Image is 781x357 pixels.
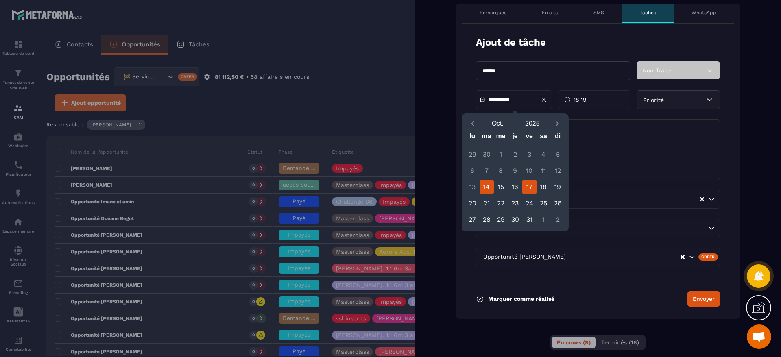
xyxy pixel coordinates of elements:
[480,9,506,16] p: Remarques
[747,324,771,349] div: Ouvrir le chat
[687,291,720,307] button: Envoyer
[465,180,480,194] div: 13
[480,212,494,226] div: 28
[494,196,508,210] div: 22
[508,131,522,145] div: je
[551,212,565,226] div: 2
[551,163,565,178] div: 12
[476,219,720,237] div: Search for option
[480,163,494,178] div: 7
[494,180,508,194] div: 15
[465,147,565,226] div: Calendar days
[698,253,718,261] div: Créer
[551,131,565,145] div: di
[542,9,558,16] p: Emails
[480,196,494,210] div: 21
[640,9,656,16] p: Tâches
[537,131,551,145] div: sa
[465,131,480,145] div: lu
[681,254,685,260] button: Clear Selected
[494,212,508,226] div: 29
[515,116,550,131] button: Open years overlay
[488,296,554,302] p: Marquer comme réalisé
[643,97,664,103] span: Priorité
[522,131,537,145] div: ve
[537,147,551,161] div: 4
[476,248,720,266] div: Search for option
[476,36,546,49] p: Ajout de tâche
[465,147,480,161] div: 29
[480,180,494,194] div: 14
[551,147,565,161] div: 5
[596,337,644,348] button: Terminés (16)
[643,67,672,74] span: Non Traité
[494,147,508,161] div: 1
[522,147,537,161] div: 3
[692,9,716,16] p: WhatsApp
[508,163,522,178] div: 9
[531,195,699,204] input: Search for option
[537,163,551,178] div: 11
[508,180,522,194] div: 16
[593,9,604,16] p: SMS
[465,212,480,226] div: 27
[551,180,565,194] div: 19
[551,196,565,210] div: 26
[522,196,537,210] div: 24
[494,163,508,178] div: 8
[552,337,596,348] button: En cours (8)
[537,180,551,194] div: 18
[481,253,567,261] span: Opportunité [PERSON_NAME]
[550,118,565,129] button: Next month
[531,224,707,233] input: Search for option
[476,190,720,209] div: Search for option
[465,131,565,226] div: Calendar wrapper
[480,131,494,145] div: ma
[465,118,480,129] button: Previous month
[601,339,639,346] span: Terminés (16)
[508,147,522,161] div: 2
[522,163,537,178] div: 10
[465,163,480,178] div: 6
[494,131,508,145] div: me
[522,212,537,226] div: 31
[480,147,494,161] div: 30
[574,96,587,104] span: 18:19
[567,253,680,261] input: Search for option
[700,196,704,202] button: Clear Selected
[537,196,551,210] div: 25
[465,196,480,210] div: 20
[557,339,591,346] span: En cours (8)
[508,196,522,210] div: 23
[522,180,537,194] div: 17
[508,212,522,226] div: 30
[537,212,551,226] div: 1
[480,116,515,131] button: Open months overlay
